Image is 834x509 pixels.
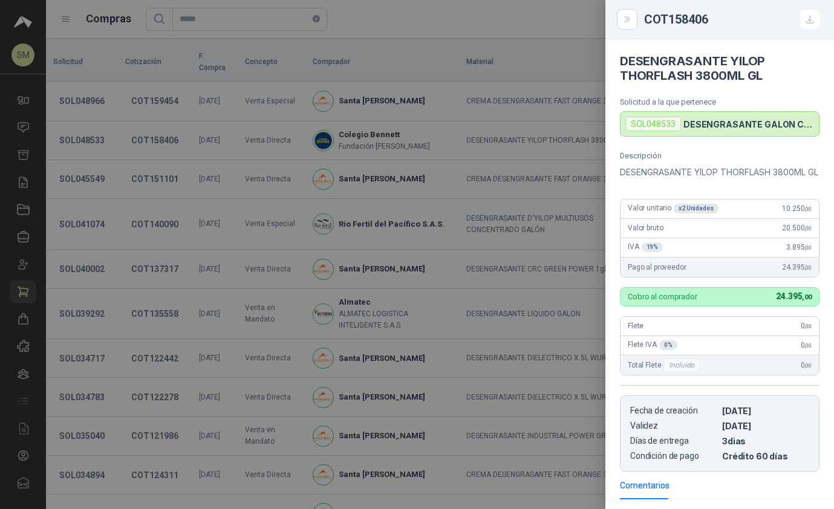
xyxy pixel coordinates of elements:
span: 24.395 [776,291,812,301]
p: [DATE] [722,421,809,431]
span: Total Flete [628,358,702,372]
h4: DESENGRASANTE YILOP THORFLASH 3800ML GL [620,54,819,83]
div: Comentarios [620,479,669,492]
div: SOL048533 [625,117,681,131]
span: 0 [801,341,812,349]
p: DESENGRASANTE GALON CONCENTRADO [683,119,814,129]
span: IVA [628,242,663,252]
button: Close [620,12,634,27]
p: Cobro al comprador [628,293,697,300]
span: ,00 [804,225,812,232]
p: Días de entrega [630,436,717,446]
span: ,00 [804,264,812,271]
p: Solicitud a la que pertenece [620,97,819,106]
p: DESENGRASANTE YILOP THORFLASH 3800ML GL [620,165,819,180]
span: Flete IVA [628,340,677,350]
span: 20.500 [782,224,812,232]
span: ,00 [802,293,812,301]
span: 24.395 [782,263,812,271]
p: 3 dias [722,436,809,446]
span: ,00 [804,342,812,349]
p: Descripción [620,151,819,160]
span: Valor bruto [628,224,663,232]
div: 19 % [642,242,663,252]
p: Fecha de creación [630,406,717,416]
p: [DATE] [722,406,809,416]
p: Validez [630,421,717,431]
span: 0 [801,322,812,330]
span: Valor unitario [628,204,718,213]
span: 3.895 [786,243,812,251]
span: Pago al proveedor [628,263,686,271]
div: Incluido [663,358,700,372]
span: 0 [801,361,812,369]
div: COT158406 [644,10,819,29]
span: ,00 [804,244,812,251]
span: 10.250 [782,204,812,213]
span: ,00 [804,323,812,329]
p: Condición de pago [630,451,717,461]
span: ,00 [804,362,812,369]
div: 0 % [659,340,677,350]
span: ,00 [804,206,812,212]
span: Flete [628,322,643,330]
div: x 2 Unidades [674,204,718,213]
p: Crédito 60 días [722,451,809,461]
